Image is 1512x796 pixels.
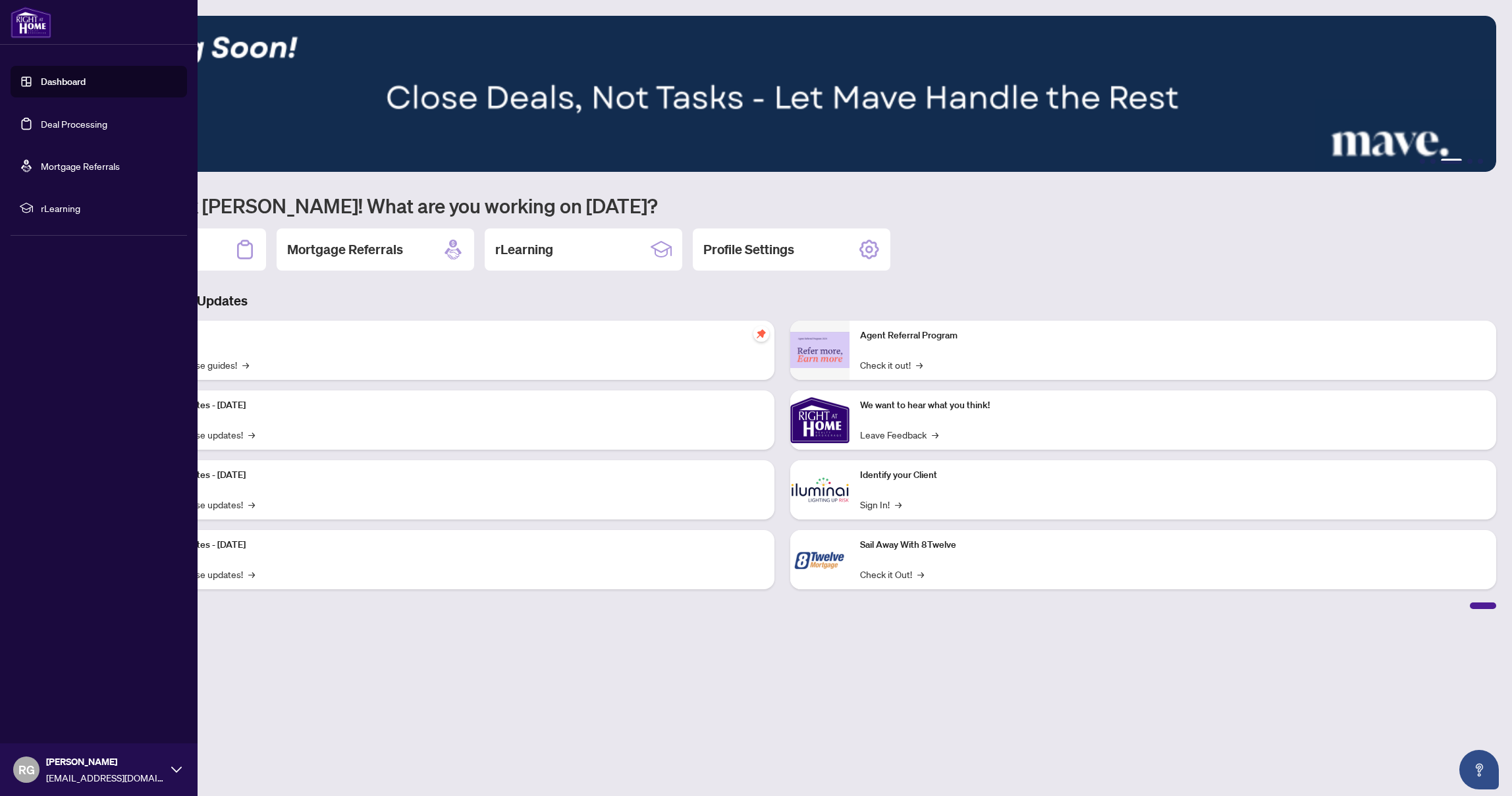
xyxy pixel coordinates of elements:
button: 2 [1430,159,1436,164]
img: Sail Away With 8Twelve [790,530,850,589]
a: Leave Feedback→ [860,427,938,442]
h2: Mortgage Referrals [287,240,403,259]
span: → [248,497,255,512]
span: → [895,497,902,512]
h2: rLearning [495,240,553,259]
p: Sail Away With 8Twelve [860,538,1486,552]
img: We want to hear what you think! [790,390,850,450]
span: pushpin [753,326,769,342]
a: Dashboard [41,76,86,88]
span: → [248,567,255,581]
a: Check it Out!→ [860,567,924,581]
p: Agent Referral Program [860,329,1486,343]
img: logo [11,7,51,38]
img: Identify your Client [790,460,850,519]
span: → [248,427,255,442]
span: rLearning [41,201,178,215]
p: Platform Updates - [DATE] [138,538,764,552]
span: → [917,567,924,581]
a: Sign In!→ [860,497,902,512]
span: RG [18,760,35,779]
span: [PERSON_NAME] [46,755,165,769]
p: Platform Updates - [DATE] [138,468,764,483]
p: Identify your Client [860,468,1486,483]
h3: Brokerage & Industry Updates [68,292,1496,310]
button: 5 [1478,159,1483,164]
a: Check it out!→ [860,358,923,372]
span: → [932,427,938,442]
p: We want to hear what you think! [860,398,1486,413]
p: Platform Updates - [DATE] [138,398,764,413]
span: [EMAIL_ADDRESS][DOMAIN_NAME] [46,770,165,785]
a: Deal Processing [41,118,107,130]
img: Slide 2 [68,16,1496,172]
span: → [916,358,923,372]
span: → [242,358,249,372]
h2: Profile Settings [703,240,794,259]
button: 4 [1467,159,1472,164]
button: Open asap [1459,750,1499,789]
button: 3 [1441,159,1462,164]
h1: Welcome back [PERSON_NAME]! What are you working on [DATE]? [68,193,1496,218]
p: Self-Help [138,329,764,343]
img: Agent Referral Program [790,332,850,368]
a: Mortgage Referrals [41,160,120,172]
button: 1 [1420,159,1425,164]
